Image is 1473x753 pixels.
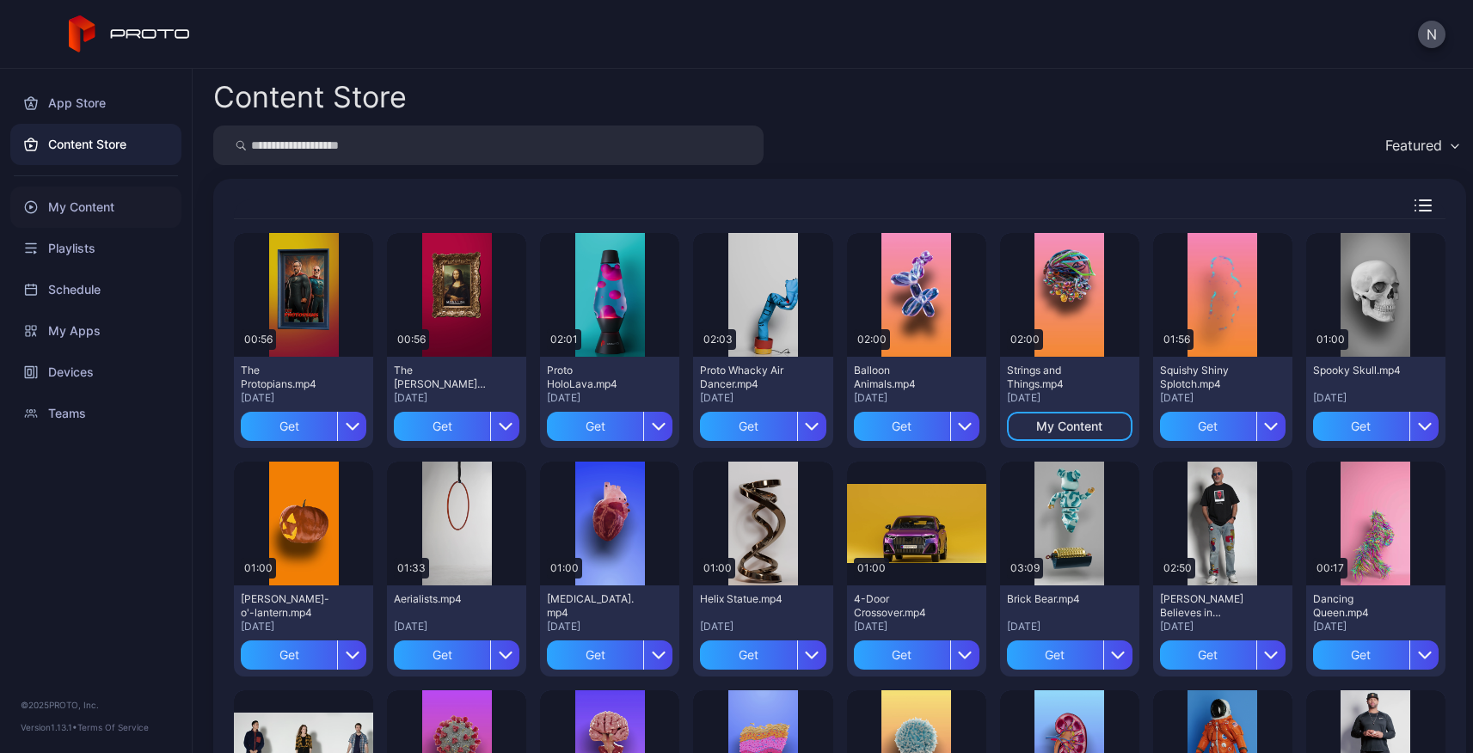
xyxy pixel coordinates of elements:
[1007,592,1102,606] div: Brick Bear.mp4
[394,391,519,405] div: [DATE]
[854,412,950,441] div: Get
[1313,391,1439,405] div: [DATE]
[1160,364,1255,391] div: Squishy Shiny Splotch.mp4
[854,640,979,670] button: Get
[1377,125,1466,165] button: Featured
[1160,620,1286,634] div: [DATE]
[1007,620,1132,634] div: [DATE]
[10,83,181,124] a: App Store
[1160,640,1286,670] button: Get
[10,310,181,352] a: My Apps
[1160,391,1286,405] div: [DATE]
[10,393,181,434] a: Teams
[547,640,672,670] button: Get
[854,412,979,441] button: Get
[394,640,519,670] button: Get
[700,592,795,606] div: Helix Statue.mp4
[10,269,181,310] a: Schedule
[394,592,488,606] div: Aerialists.mp4
[394,364,488,391] div: The Mona Lisa.mp4
[241,391,366,405] div: [DATE]
[1313,364,1408,377] div: Spooky Skull.mp4
[700,364,795,391] div: Proto Whacky Air Dancer.mp4
[1313,412,1439,441] button: Get
[1036,419,1102,433] div: My Content
[1418,21,1445,48] button: N
[854,592,948,620] div: 4-Door Crossover.mp4
[241,640,366,670] button: Get
[547,364,641,391] div: Proto HoloLava.mp4
[77,722,149,732] a: Terms Of Service
[394,620,519,634] div: [DATE]
[547,620,672,634] div: [DATE]
[10,228,181,269] a: Playlists
[854,364,948,391] div: Balloon Animals.mp4
[1313,640,1439,670] button: Get
[241,364,335,391] div: The Protopians.mp4
[10,352,181,393] a: Devices
[1313,592,1408,620] div: Dancing Queen.mp4
[1007,640,1103,670] div: Get
[1313,412,1409,441] div: Get
[700,412,796,441] div: Get
[854,391,979,405] div: [DATE]
[1160,592,1255,620] div: Howie Mandel Believes in Proto.mp4
[1385,137,1442,154] div: Featured
[1160,412,1256,441] div: Get
[10,187,181,228] a: My Content
[700,391,825,405] div: [DATE]
[547,412,672,441] button: Get
[700,412,825,441] button: Get
[547,391,672,405] div: [DATE]
[700,640,796,670] div: Get
[854,640,950,670] div: Get
[10,124,181,165] a: Content Store
[1007,391,1132,405] div: [DATE]
[394,412,519,441] button: Get
[1313,620,1439,634] div: [DATE]
[700,620,825,634] div: [DATE]
[1007,364,1102,391] div: Strings and Things.mp4
[241,412,337,441] div: Get
[394,640,490,670] div: Get
[700,640,825,670] button: Get
[21,698,171,712] div: © 2025 PROTO, Inc.
[1160,640,1256,670] div: Get
[854,620,979,634] div: [DATE]
[1007,412,1132,441] button: My Content
[241,640,337,670] div: Get
[241,592,335,620] div: Jack-o'-lantern.mp4
[547,640,643,670] div: Get
[241,412,366,441] button: Get
[1007,640,1132,670] button: Get
[1313,640,1409,670] div: Get
[1160,412,1286,441] button: Get
[213,83,407,112] div: Content Store
[241,620,366,634] div: [DATE]
[21,722,77,732] span: Version 1.13.1 •
[547,592,641,620] div: Human Heart.mp4
[547,412,643,441] div: Get
[394,412,490,441] div: Get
